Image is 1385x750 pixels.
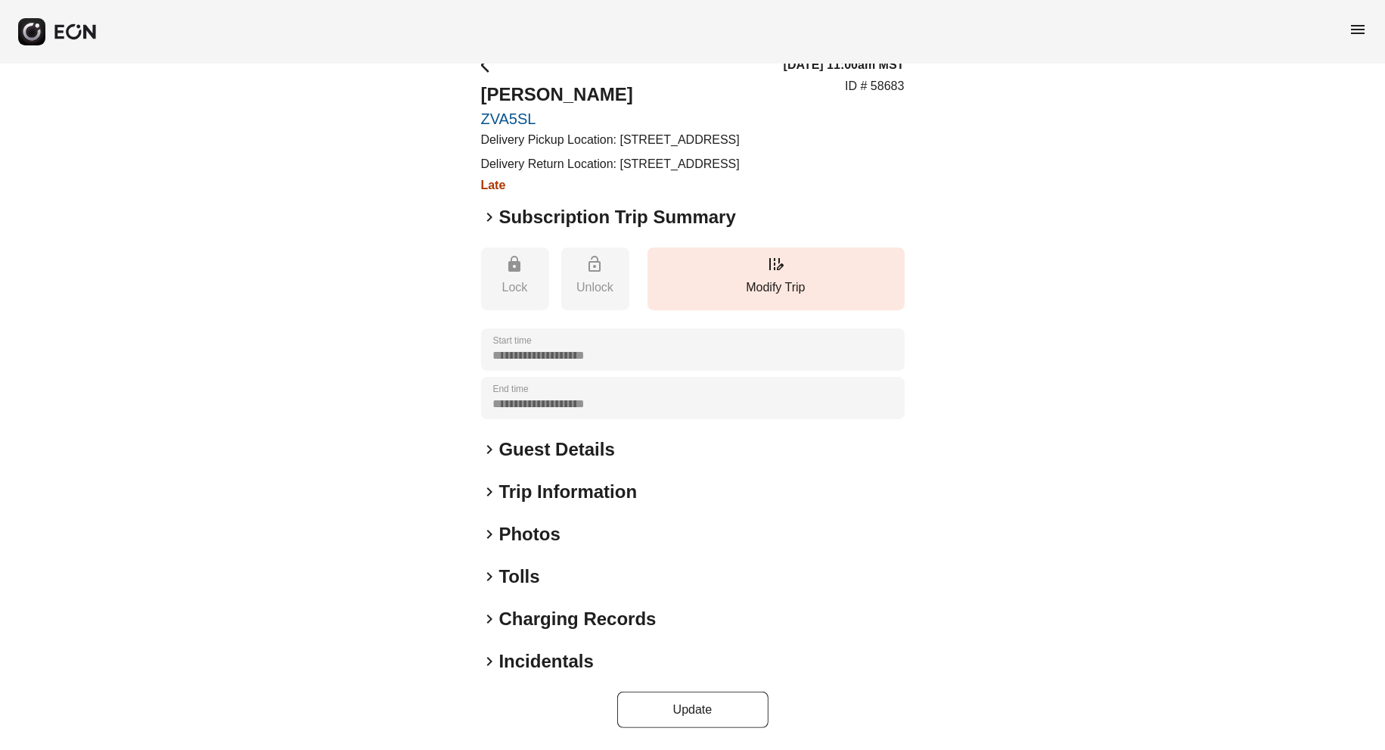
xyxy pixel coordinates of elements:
h3: [DATE] 11:00am MST [784,56,905,74]
p: ID # 58683 [845,77,904,95]
p: Delivery Return Location: [STREET_ADDRESS] [481,155,740,173]
span: arrow_back_ios [481,56,499,74]
span: edit_road [767,255,785,273]
span: keyboard_arrow_right [481,652,499,671]
h3: Late [481,176,740,195]
h2: Subscription Trip Summary [499,205,736,229]
a: ZVA5SL [481,110,740,128]
button: Modify Trip [647,247,905,310]
span: keyboard_arrow_right [481,568,499,586]
button: Update [617,692,769,728]
span: keyboard_arrow_right [481,483,499,501]
h2: [PERSON_NAME] [481,82,740,107]
span: keyboard_arrow_right [481,440,499,459]
span: keyboard_arrow_right [481,525,499,543]
p: Delivery Pickup Location: [STREET_ADDRESS] [481,131,740,149]
h2: Photos [499,522,561,546]
p: Modify Trip [655,279,897,297]
h2: Guest Details [499,437,615,462]
h2: Charging Records [499,607,657,631]
span: keyboard_arrow_right [481,610,499,628]
span: menu [1349,20,1367,39]
h2: Tolls [499,565,540,589]
h2: Trip Information [499,480,638,504]
h2: Incidentals [499,649,594,674]
span: keyboard_arrow_right [481,208,499,226]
